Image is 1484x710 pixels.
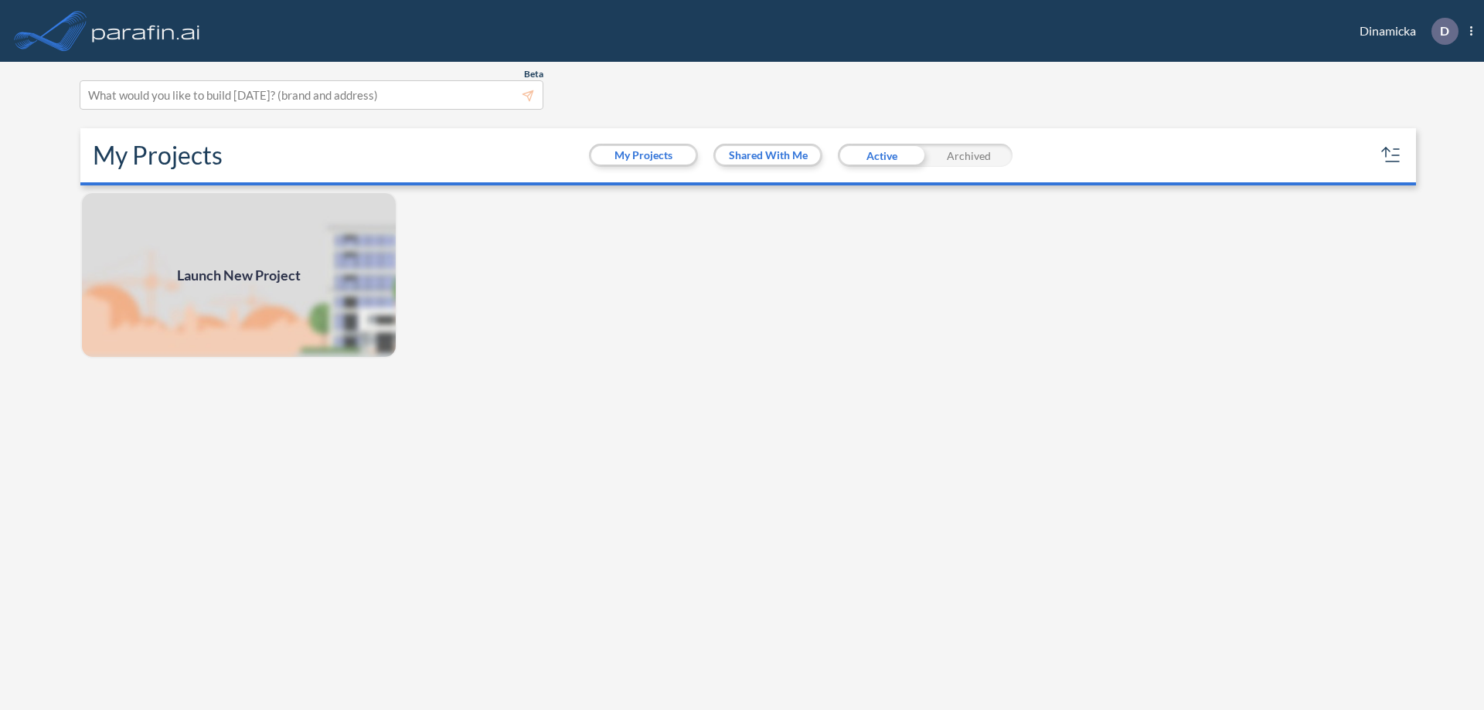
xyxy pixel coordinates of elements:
[838,144,925,167] div: Active
[716,146,820,165] button: Shared With Me
[89,15,203,46] img: logo
[177,265,301,286] span: Launch New Project
[1379,143,1404,168] button: sort
[591,146,696,165] button: My Projects
[93,141,223,170] h2: My Projects
[925,144,1013,167] div: Archived
[1440,24,1449,38] p: D
[80,192,397,358] img: add
[524,68,543,80] span: Beta
[1336,18,1472,45] div: Dinamicka
[80,192,397,358] a: Launch New Project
